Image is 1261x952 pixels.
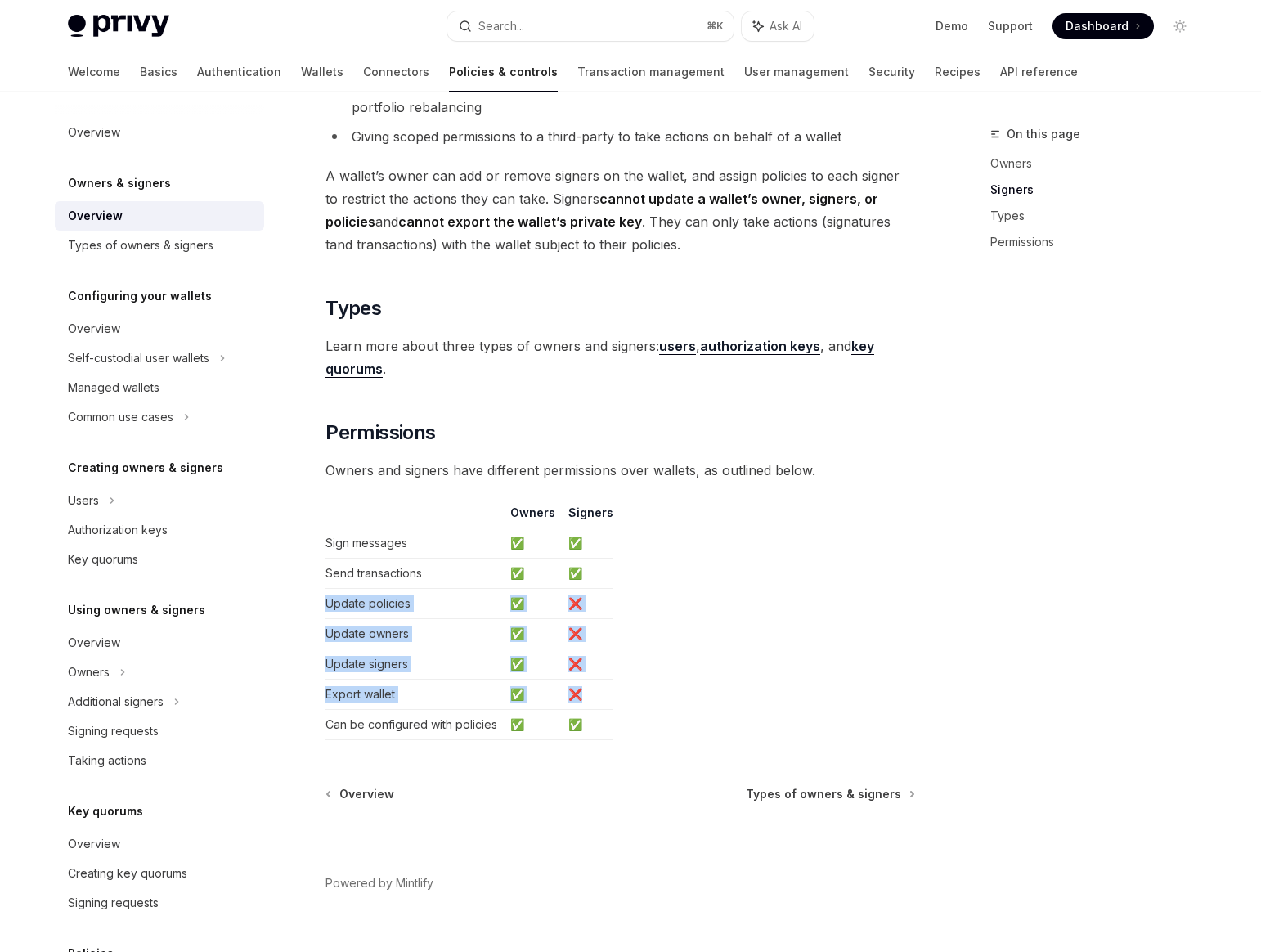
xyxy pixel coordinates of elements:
[68,286,212,306] h5: Configuring your wallets
[68,834,120,854] div: Overview
[325,528,504,559] td: Sign messages
[55,888,264,918] a: Signing requests
[504,649,562,680] td: ✅
[55,515,264,545] a: Authorization keys
[990,177,1206,203] a: Signers
[325,335,915,380] span: Learn more about three types of owners and signers: , , and .
[68,123,120,142] div: Overview
[68,378,159,397] div: Managed wallets
[562,710,613,740] td: ✅
[700,338,820,355] a: authorization keys
[55,118,264,147] a: Overview
[68,692,164,712] div: Additional signers
[325,649,504,680] td: Update signers
[659,338,696,354] strong: users
[478,16,524,36] div: Search...
[68,751,146,770] div: Taking actions
[990,203,1206,229] a: Types
[55,231,264,260] a: Types of owners & signers
[68,864,187,883] div: Creating key quorums
[68,206,123,226] div: Overview
[577,52,725,92] a: Transaction management
[55,314,264,344] a: Overview
[68,550,138,569] div: Key quorums
[325,459,915,482] span: Owners and signers have different permissions over wallets, as outlined below.
[325,125,915,148] li: Giving scoped permissions to a third-party to take actions on behalf of a wallet
[504,589,562,619] td: ✅
[68,15,169,38] img: light logo
[562,619,613,649] td: ❌
[504,505,562,528] th: Owners
[1167,13,1193,39] button: Toggle dark mode
[327,786,394,802] a: Overview
[504,680,562,710] td: ✅
[659,338,696,355] a: users
[55,628,264,658] a: Overview
[55,545,264,574] a: Key quorums
[68,236,213,255] div: Types of owners & signers
[990,150,1206,177] a: Owners
[55,829,264,859] a: Overview
[363,52,429,92] a: Connectors
[562,589,613,619] td: ❌
[1000,52,1078,92] a: API reference
[55,201,264,231] a: Overview
[935,52,981,92] a: Recipes
[68,893,159,913] div: Signing requests
[68,319,120,339] div: Overview
[325,73,915,119] li: Taking offline actions on behalf of a user, such as limit orders, agentic trading, and portfolio ...
[325,420,435,446] span: Permissions
[1052,13,1154,39] a: Dashboard
[746,786,913,802] a: Types of owners & signers
[325,710,504,740] td: Can be configured with policies
[562,505,613,528] th: Signers
[744,52,849,92] a: User management
[68,491,99,510] div: Users
[562,680,613,710] td: ❌
[449,52,558,92] a: Policies & controls
[398,213,642,230] strong: cannot export the wallet’s private key
[562,649,613,680] td: ❌
[55,716,264,746] a: Signing requests
[197,52,281,92] a: Authentication
[68,407,173,427] div: Common use cases
[562,528,613,559] td: ✅
[55,373,264,402] a: Managed wallets
[55,746,264,775] a: Taking actions
[504,528,562,559] td: ✅
[1066,18,1129,34] span: Dashboard
[325,619,504,649] td: Update owners
[746,786,901,802] span: Types of owners & signers
[301,52,343,92] a: Wallets
[68,52,120,92] a: Welcome
[68,721,159,741] div: Signing requests
[700,338,820,354] strong: authorization keys
[447,11,734,41] button: Search...⌘K
[68,348,209,368] div: Self-custodial user wallets
[325,680,504,710] td: Export wallet
[707,20,724,33] span: ⌘ K
[325,559,504,589] td: Send transactions
[868,52,915,92] a: Security
[68,802,143,821] h5: Key quorums
[325,589,504,619] td: Update policies
[55,859,264,888] a: Creating key quorums
[68,458,223,478] h5: Creating owners & signers
[770,18,802,34] span: Ask AI
[990,229,1206,255] a: Permissions
[325,191,878,230] strong: cannot update a wallet’s owner, signers, or policies
[68,600,205,620] h5: Using owners & signers
[68,662,110,682] div: Owners
[988,18,1033,34] a: Support
[504,619,562,649] td: ✅
[325,295,381,321] span: Types
[68,520,168,540] div: Authorization keys
[562,559,613,589] td: ✅
[339,786,394,802] span: Overview
[742,11,814,41] button: Ask AI
[1007,124,1080,144] span: On this page
[68,633,120,653] div: Overview
[504,559,562,589] td: ✅
[936,18,968,34] a: Demo
[68,173,171,193] h5: Owners & signers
